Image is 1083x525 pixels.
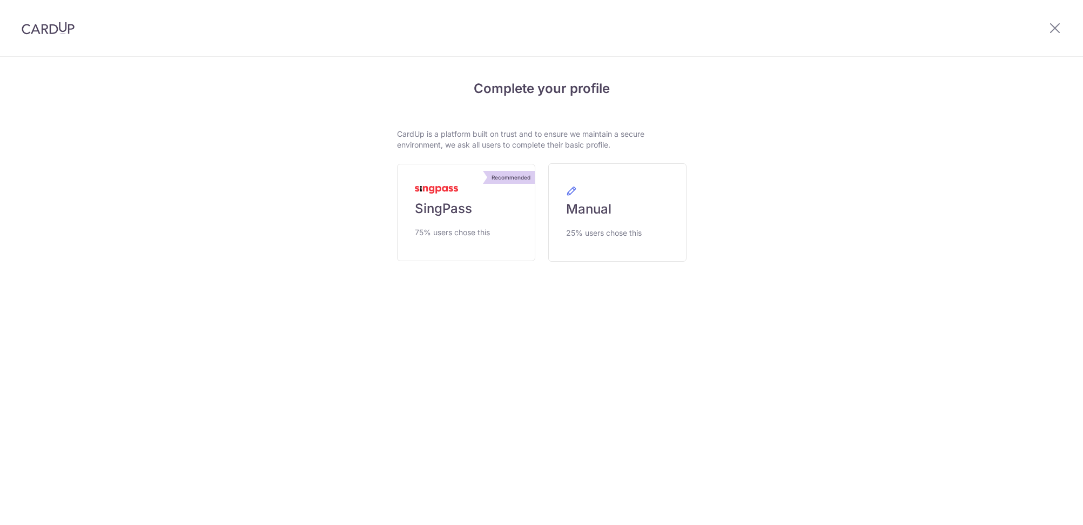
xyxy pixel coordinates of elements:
[415,200,472,217] span: SingPass
[22,22,75,35] img: CardUp
[397,79,687,98] h4: Complete your profile
[415,226,490,239] span: 75% users chose this
[548,163,687,262] a: Manual 25% users chose this
[566,227,642,240] span: 25% users chose this
[415,186,458,194] img: MyInfoLogo
[397,164,535,261] a: Recommended SingPass 75% users chose this
[1013,493,1072,520] iframe: Opens a widget where you can find more information
[566,201,611,218] span: Manual
[397,129,687,150] p: CardUp is a platform built on trust and to ensure we maintain a secure environment, we ask all us...
[487,171,535,184] div: Recommended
